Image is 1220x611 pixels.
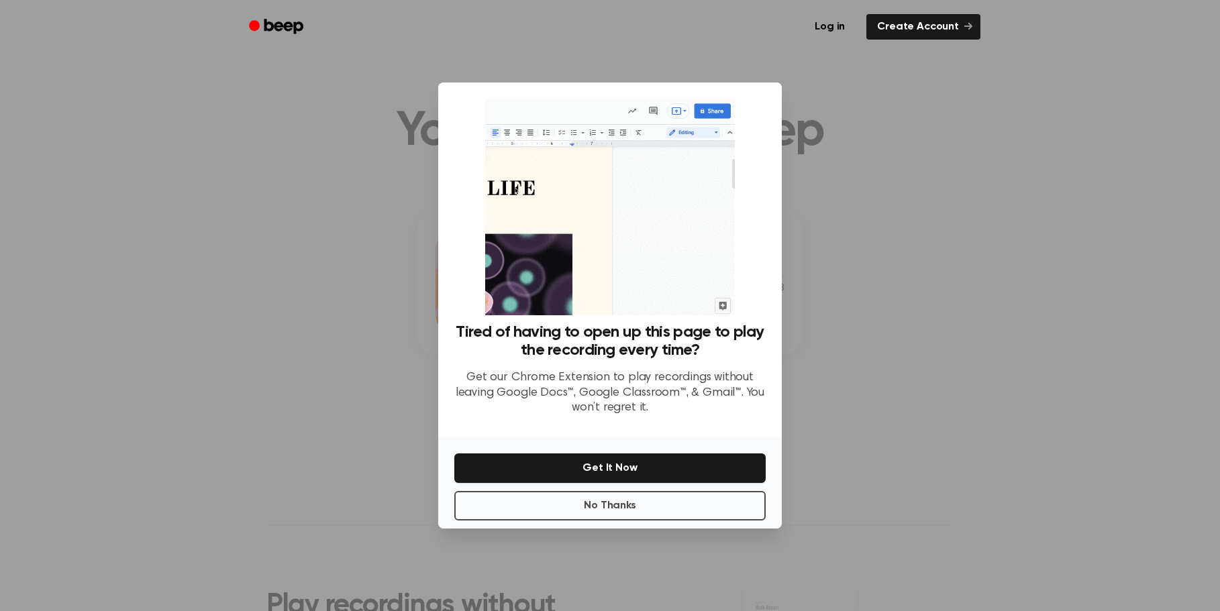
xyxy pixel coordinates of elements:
img: Beep extension in action [485,99,734,315]
p: Get our Chrome Extension to play recordings without leaving Google Docs™, Google Classroom™, & Gm... [454,370,766,416]
h3: Tired of having to open up this page to play the recording every time? [454,323,766,359]
a: Create Account [866,14,980,40]
button: Get It Now [454,453,766,483]
button: No Thanks [454,491,766,520]
a: Log in [801,11,858,42]
a: Beep [240,14,315,40]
